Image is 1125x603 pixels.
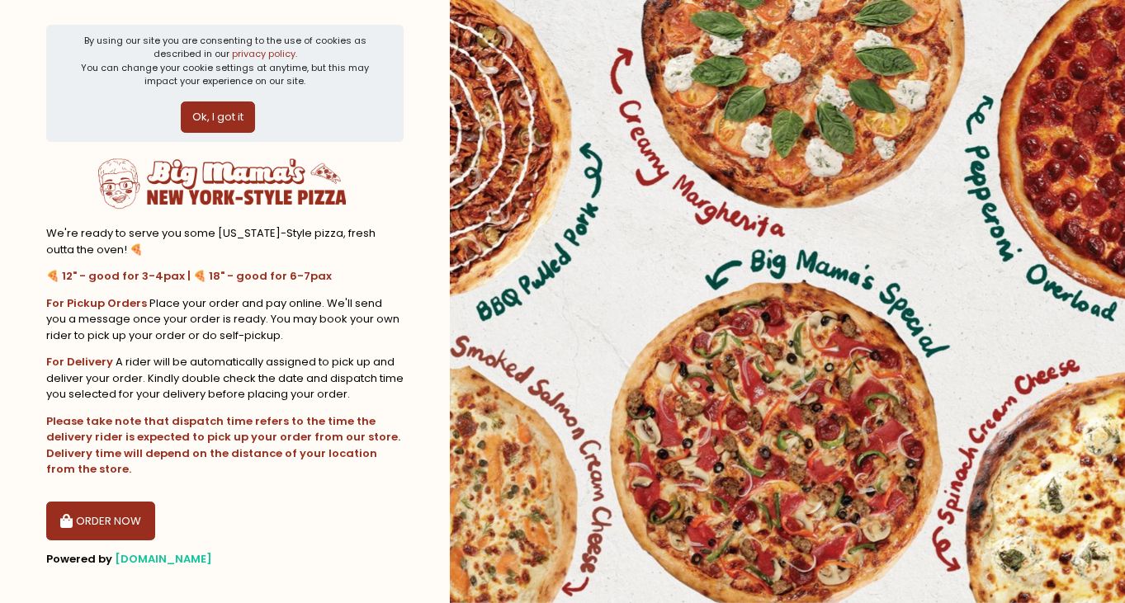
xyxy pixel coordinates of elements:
b: For Pickup Orders [46,295,147,311]
div: By using our site you are consenting to the use of cookies as described in our You can change you... [74,34,376,88]
div: Powered by [46,551,404,568]
b: 🍕 12" - good for 3-4pax | 🍕 18" - good for 6-7pax [46,268,332,284]
img: Big Mama's Pizza [98,153,346,214]
div: Place your order and pay online. We'll send you a message once your order is ready. You may book ... [46,295,404,344]
button: ORDER NOW [46,502,155,541]
div: A rider will be automatically assigned to pick up and deliver your order. Kindly double check the... [46,354,404,403]
a: privacy policy. [232,47,297,60]
a: [DOMAIN_NAME] [115,551,212,567]
b: For Delivery [46,354,113,370]
div: We're ready to serve you some [US_STATE]-Style pizza, fresh outta the oven! 🍕 [46,225,404,257]
button: Ok, I got it [181,101,255,133]
b: Please take note that dispatch time refers to the time the delivery rider is expected to pick up ... [46,413,400,478]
